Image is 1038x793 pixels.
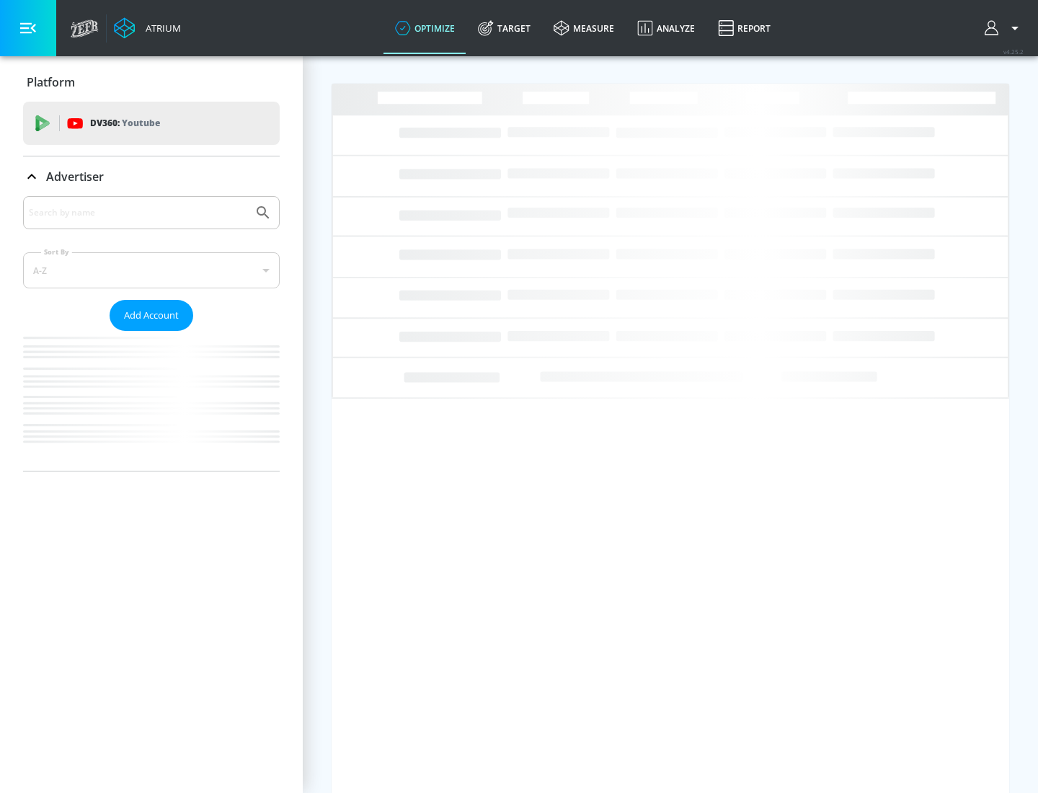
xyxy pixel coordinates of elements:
[23,62,280,102] div: Platform
[110,300,193,331] button: Add Account
[23,331,280,471] nav: list of Advertiser
[114,17,181,39] a: Atrium
[124,307,179,324] span: Add Account
[41,247,72,257] label: Sort By
[626,2,706,54] a: Analyze
[140,22,181,35] div: Atrium
[23,102,280,145] div: DV360: Youtube
[23,196,280,471] div: Advertiser
[46,169,104,185] p: Advertiser
[383,2,466,54] a: optimize
[1003,48,1024,56] span: v 4.25.2
[122,115,160,130] p: Youtube
[466,2,542,54] a: Target
[27,74,75,90] p: Platform
[29,203,247,222] input: Search by name
[90,115,160,131] p: DV360:
[542,2,626,54] a: measure
[23,252,280,288] div: A-Z
[23,156,280,197] div: Advertiser
[706,2,782,54] a: Report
